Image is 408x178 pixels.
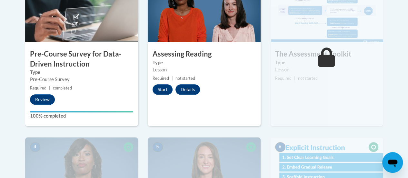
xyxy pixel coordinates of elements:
span: Required [153,76,169,81]
span: not started [298,76,318,81]
span: Required [30,86,46,90]
label: Type [275,59,378,66]
h3: Assessing Reading [148,49,261,59]
span: | [172,76,173,81]
h3: Pre-Course Survey for Data-Driven Instruction [25,49,138,69]
span: completed [53,86,72,90]
div: Lesson [153,66,256,73]
label: Type [153,59,256,66]
h3: The Assessment Toolkit [270,49,383,59]
label: Type [30,69,133,76]
span: 4 [30,142,40,152]
span: not started [175,76,195,81]
button: Start [153,84,173,95]
span: 5 [153,142,163,152]
button: Details [175,84,200,95]
button: Review [30,94,55,105]
div: Your progress [30,111,133,112]
span: | [49,86,50,90]
span: | [294,76,295,81]
span: 6 [275,142,285,152]
div: Pre-Course Survey [30,76,133,83]
div: Lesson [275,66,378,73]
span: Required [275,76,292,81]
label: 100% completed [30,112,133,120]
iframe: Button to launch messaging window [382,152,403,173]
